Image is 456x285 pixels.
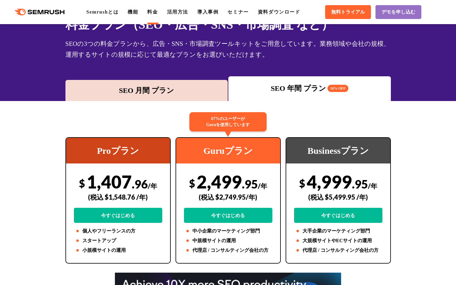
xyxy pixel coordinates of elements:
[328,85,348,92] span: 16% OFF
[184,186,272,208] div: (税込 $2,749.95/年)
[62,36,66,40] img: tab_keywords_by_traffic_grey.svg
[74,186,162,208] div: (税込 $1,548.76 /年)
[189,112,267,131] div: 67%のユーザーが Guruを使用しています
[258,9,300,14] a: 資料ダウンロード
[368,182,377,190] span: /年
[184,208,272,223] a: 今すぐはじめる
[10,10,14,14] img: logo_orange.svg
[294,208,382,223] a: 今すぐはじめる
[74,247,162,254] li: 小規模サイトの運用
[167,9,188,14] a: 活用方法
[79,177,85,189] span: $
[184,247,272,254] li: 代理店 / コンサルティング会社の方
[294,171,382,223] div: 4,999
[325,5,371,19] a: 無料トライアル
[184,171,272,223] div: 2,499
[258,182,267,190] span: /年
[10,16,14,21] img: website_grey.svg
[331,9,365,15] span: 無料トライアル
[16,16,61,21] div: 域名: [DOMAIN_NAME]
[176,138,280,163] div: Guruプラン
[148,182,157,190] span: /年
[65,38,391,60] div: SEOの3つの料金プランから、広告・SNS・市場調査ツールキットをご用意しています。業務領域や会社の規模、運用するサイトの規模に応じて最適なプランをお選びいただけます。
[132,177,148,191] span: .96
[231,83,388,94] div: SEO 年間 プラン
[197,9,218,14] a: 導入事例
[382,9,415,15] span: デモを申し込む
[294,186,382,208] div: (税込 $5,499.95 /年)
[65,16,391,33] h1: 料金プラン（SEO・広告・SNS・市場調査 など）
[184,237,272,244] li: 中規模サイトの運用
[66,138,170,163] div: Proプラン
[74,227,162,235] li: 個人やフリーランスの方
[68,85,225,96] div: SEO 月間 プラン
[294,237,382,244] li: 大規模サイトやECサイトの運用
[74,208,162,223] a: 今すぐはじめる
[17,10,30,14] div: v 4.0.25
[227,9,249,14] a: セミナー
[74,171,162,223] div: 1,407
[128,9,138,14] a: 機能
[68,36,99,40] div: 关键词（按流量）
[294,227,382,235] li: 大手企業のマーケティング部門
[375,5,421,19] a: デモを申し込む
[286,138,390,163] div: Businessプラン
[74,237,162,244] li: スタートアップ
[242,177,258,191] span: .95
[189,177,195,189] span: $
[24,36,29,40] img: tab_domain_overview_orange.svg
[299,177,305,189] span: $
[352,177,368,191] span: .95
[294,247,382,254] li: 代理店 / コンサルティング会社の方
[86,9,119,14] a: Semrushとは
[31,36,46,40] div: 域名概述
[147,9,158,14] a: 料金
[184,227,272,235] li: 中小企業のマーケティング部門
